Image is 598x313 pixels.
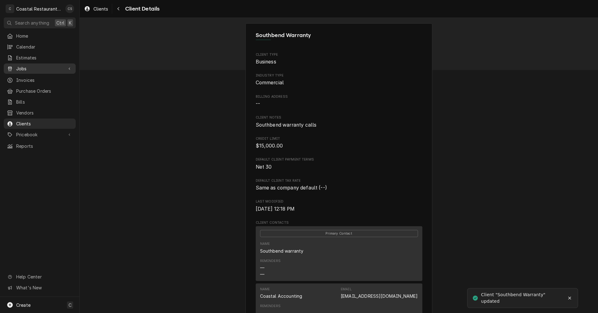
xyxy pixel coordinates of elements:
[256,115,422,128] div: Client Notes
[256,199,422,213] div: Last Modified
[256,206,295,212] span: [DATE] 12:18 PM
[123,5,159,13] span: Client Details
[4,31,76,41] a: Home
[4,75,76,85] a: Invoices
[4,141,76,151] a: Reports
[15,20,49,26] span: Search anything
[260,264,264,271] div: —
[4,272,76,282] a: Go to Help Center
[16,77,73,83] span: Invoices
[256,94,422,108] div: Billing Address
[260,230,418,237] div: Primary
[56,20,64,26] span: Ctrl
[256,101,260,107] span: --
[82,4,111,14] a: Clients
[256,73,422,86] div: Industry Type
[341,287,418,299] div: Email
[16,131,63,138] span: Pricebook
[256,80,284,86] span: Commercial
[4,17,76,28] button: Search anythingCtrlK
[93,6,108,12] span: Clients
[256,52,422,66] div: Client Type
[16,54,73,61] span: Estimates
[260,259,281,264] div: Reminders
[256,136,422,141] span: Credit Limit
[256,205,422,213] span: Last Modified
[16,284,72,291] span: What's New
[16,6,62,12] div: Coastal Restaurant Repair
[16,88,73,94] span: Purchase Orders
[16,110,73,116] span: Vendors
[256,157,422,162] span: Default Client Payment Terms
[16,120,73,127] span: Clients
[256,142,422,150] span: Credit Limit
[256,31,422,44] div: Client Information
[4,63,76,74] a: Go to Jobs
[113,4,123,14] button: Navigate back
[256,100,422,108] span: Billing Address
[260,293,302,299] div: Coastal Accounting
[4,97,76,107] a: Bills
[4,86,76,96] a: Purchase Orders
[256,178,422,183] span: Default Client Tax Rate
[256,226,422,281] div: Contact
[16,273,72,280] span: Help Center
[256,122,317,128] span: Southbend warranty calls
[4,53,76,63] a: Estimates
[260,304,281,309] div: Reminders
[256,164,272,170] span: Net 30
[256,178,422,192] div: Default Client Tax Rate
[260,271,264,278] div: —
[260,248,304,254] div: Southbend warranty
[341,287,352,292] div: Email
[256,163,422,171] span: Default Client Payment Terms
[65,4,74,13] div: Chris Sockriter's Avatar
[256,220,422,225] span: Client Contacts
[4,108,76,118] a: Vendors
[65,4,74,13] div: CS
[256,52,422,57] span: Client Type
[256,199,422,204] span: Last Modified
[256,73,422,78] span: Industry Type
[260,230,418,237] span: Primary Contact
[260,259,281,278] div: Reminders
[256,115,422,120] span: Client Notes
[4,283,76,293] a: Go to What's New
[6,4,14,13] div: C
[256,59,276,65] span: Business
[260,241,304,254] div: Name
[69,20,72,26] span: K
[16,65,63,72] span: Jobs
[16,143,73,149] span: Reports
[260,241,270,246] div: Name
[69,302,72,308] span: C
[260,287,302,299] div: Name
[256,31,422,40] span: Name
[260,287,270,292] div: Name
[4,129,76,140] a: Go to Pricebook
[256,185,327,191] span: Same as company default (--)
[256,79,422,86] span: Industry Type
[256,94,422,99] span: Billing Address
[16,44,73,50] span: Calendar
[481,292,565,305] div: Client "Southbend Warranty" updated
[4,119,76,129] a: Clients
[256,143,283,149] span: $15,000.00
[341,293,418,299] a: [EMAIL_ADDRESS][DOMAIN_NAME]
[256,58,422,66] span: Client Type
[256,121,422,129] span: Client Notes
[4,42,76,52] a: Calendar
[256,136,422,150] div: Credit Limit
[256,184,422,192] span: Default Client Tax Rate
[16,33,73,39] span: Home
[256,157,422,171] div: Default Client Payment Terms
[16,99,73,105] span: Bills
[16,302,31,308] span: Create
